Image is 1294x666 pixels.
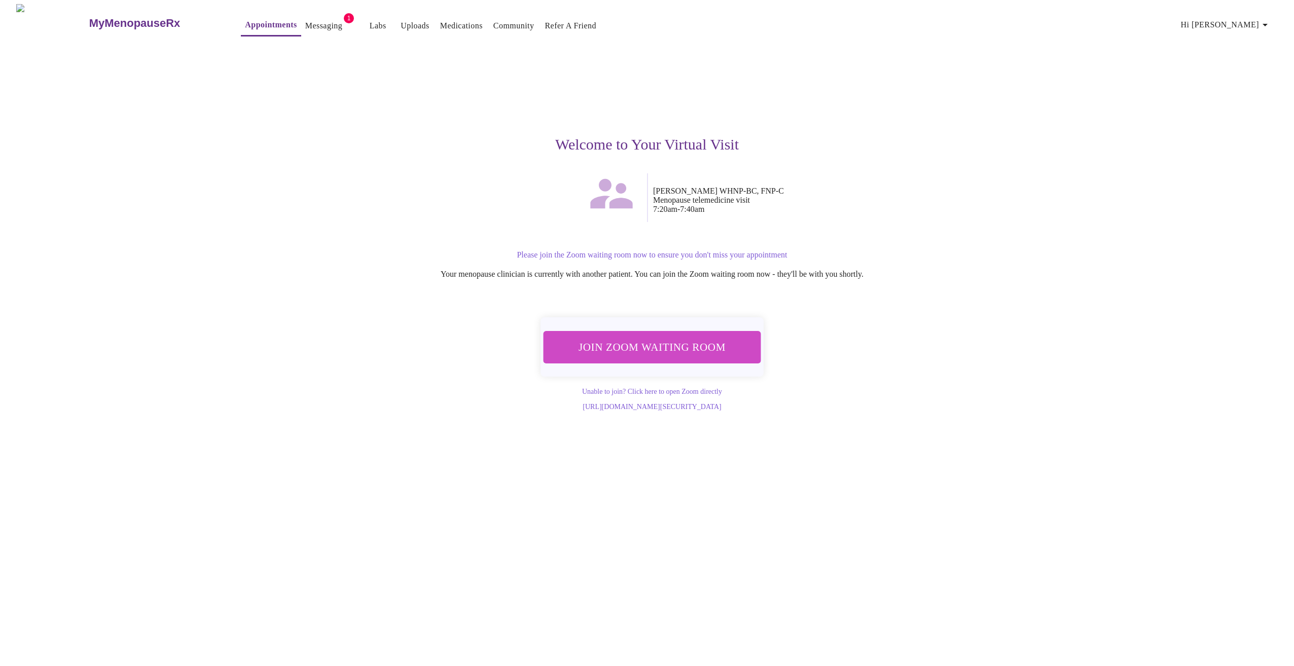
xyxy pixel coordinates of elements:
[440,19,483,33] a: Medications
[583,403,721,411] a: [URL][DOMAIN_NAME][SECURITY_DATA]
[370,19,386,33] a: Labs
[345,270,959,279] p: Your menopause clinician is currently with another patient. You can join the Zoom waiting room no...
[345,250,959,260] p: Please join the Zoom waiting room now to ensure you don't miss your appointment
[362,16,394,36] button: Labs
[436,16,487,36] button: Medications
[397,16,434,36] button: Uploads
[241,15,301,36] button: Appointments
[541,16,600,36] button: Refer a Friend
[344,13,354,23] span: 1
[557,338,747,356] span: Join Zoom Waiting Room
[582,388,722,395] a: Unable to join? Click here to open Zoom directly
[544,331,761,363] button: Join Zoom Waiting Room
[89,17,181,30] h3: MyMenopauseRx
[545,19,596,33] a: Refer a Friend
[245,18,297,32] a: Appointments
[305,19,342,33] a: Messaging
[88,6,221,41] a: MyMenopauseRx
[489,16,538,36] button: Community
[16,4,88,42] img: MyMenopauseRx Logo
[335,136,959,153] h3: Welcome to Your Virtual Visit
[1177,15,1275,35] button: Hi [PERSON_NAME]
[401,19,429,33] a: Uploads
[493,19,534,33] a: Community
[301,16,346,36] button: Messaging
[1181,18,1271,32] span: Hi [PERSON_NAME]
[653,187,959,214] p: [PERSON_NAME] WHNP-BC, FNP-C Menopause telemedicine visit 7:20am - 7:40am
